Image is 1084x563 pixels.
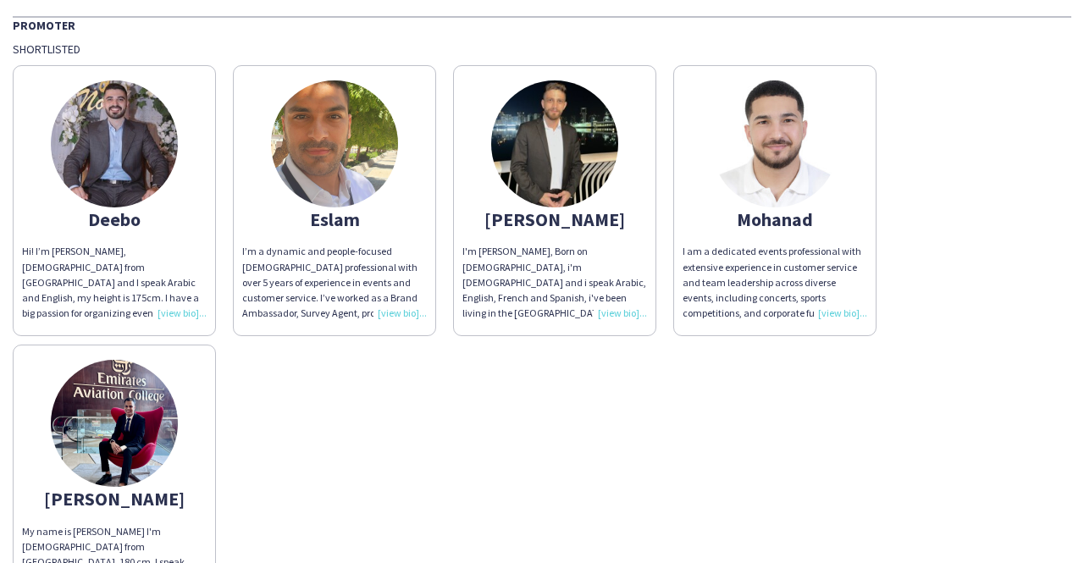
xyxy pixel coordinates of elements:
[51,360,178,487] img: thumb-3125ed1f-04ce-49f8-a0d5-548e8f63ebc6.jpg
[462,244,647,321] div: I'm [PERSON_NAME], Born on [DEMOGRAPHIC_DATA], i'm [DEMOGRAPHIC_DATA] and i speak Arabic, English...
[242,244,427,321] div: I’m a dynamic and people-focused [DEMOGRAPHIC_DATA] professional with over 5 years of experience ...
[51,80,178,207] img: thumb-67759ba612905.jpg
[271,80,398,207] img: thumb-817f14b3-da4e-4510-bfd5-68b3a813eea2.jpg
[711,80,838,207] img: thumb-6486d48e7f07f.jpeg
[491,80,618,207] img: thumb-6809ffec8e2e1.jpeg
[13,16,1071,33] div: Promoter
[22,212,207,227] div: Deebo
[13,41,1071,57] div: Shortlisted
[683,244,867,321] div: I am a dedicated events professional with extensive experience in customer service and team leade...
[462,212,647,227] div: [PERSON_NAME]
[683,212,867,227] div: Mohanad
[22,491,207,506] div: [PERSON_NAME]
[242,212,427,227] div: Eslam
[22,244,207,321] div: Hi! I’m [PERSON_NAME], [DEMOGRAPHIC_DATA] from [GEOGRAPHIC_DATA] and I speak Arabic and English, ...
